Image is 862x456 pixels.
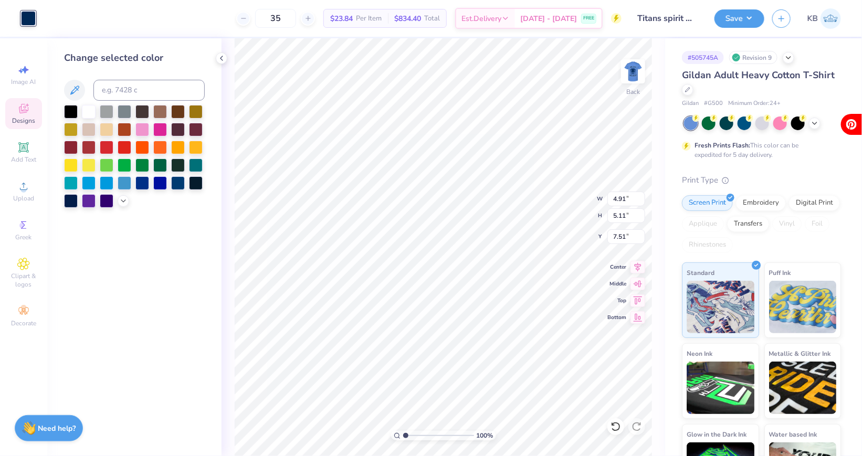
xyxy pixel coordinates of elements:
[687,362,754,414] img: Neon Ink
[687,429,747,440] span: Glow in the Dark Ink
[714,9,764,28] button: Save
[607,280,626,288] span: Middle
[583,15,594,22] span: FREE
[687,348,712,359] span: Neon Ink
[477,431,493,440] span: 100 %
[789,195,840,211] div: Digital Print
[607,263,626,271] span: Center
[330,13,353,24] span: $23.84
[727,216,769,232] div: Transfers
[356,13,382,24] span: Per Item
[626,87,640,97] div: Back
[695,141,824,160] div: This color can be expedited for 5 day delivery.
[695,141,750,150] strong: Fresh Prints Flash:
[11,155,36,164] span: Add Text
[12,116,35,125] span: Designs
[772,216,802,232] div: Vinyl
[394,13,421,24] span: $834.40
[728,99,781,108] span: Minimum Order: 24 +
[769,429,817,440] span: Water based Ink
[38,423,76,433] strong: Need help?
[5,272,42,289] span: Clipart & logos
[682,51,724,64] div: # 505745A
[736,195,786,211] div: Embroidery
[629,8,707,29] input: Untitled Design
[607,314,626,321] span: Bottom
[769,362,837,414] img: Metallic & Glitter Ink
[682,99,699,108] span: Gildan
[424,13,440,24] span: Total
[704,99,723,108] span: # G500
[682,69,835,81] span: Gildan Adult Heavy Cotton T-Shirt
[807,13,818,25] span: KB
[64,51,205,65] div: Change selected color
[729,51,777,64] div: Revision 9
[687,267,714,278] span: Standard
[255,9,296,28] input: – –
[461,13,501,24] span: Est. Delivery
[623,61,644,82] img: Back
[682,216,724,232] div: Applique
[11,319,36,327] span: Decorate
[687,281,754,333] img: Standard
[821,8,841,29] img: Katie Binkowski
[16,233,32,241] span: Greek
[807,8,841,29] a: KB
[682,174,841,186] div: Print Type
[769,267,791,278] span: Puff Ink
[607,297,626,304] span: Top
[769,281,837,333] img: Puff Ink
[520,13,577,24] span: [DATE] - [DATE]
[805,216,829,232] div: Foil
[682,237,733,253] div: Rhinestones
[769,348,831,359] span: Metallic & Glitter Ink
[682,195,733,211] div: Screen Print
[93,80,205,101] input: e.g. 7428 c
[13,194,34,203] span: Upload
[12,78,36,86] span: Image AI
